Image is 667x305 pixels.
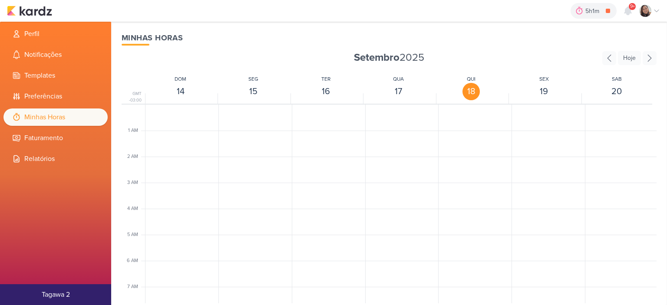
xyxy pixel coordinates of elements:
div: 14 [172,83,189,100]
div: QUI [467,75,475,83]
div: Hoje [618,51,641,65]
li: Faturamento [3,129,108,147]
div: TER [321,75,330,83]
div: 18 [462,83,480,100]
img: Sharlene Khoury [639,5,651,17]
li: Relatórios [3,150,108,167]
div: 17 [390,83,407,100]
span: 2025 [354,51,424,65]
div: GMT -03:00 [122,91,143,104]
div: 5 AM [127,231,143,239]
li: Notificações [3,46,108,63]
div: DOM [175,75,186,83]
div: SEG [248,75,258,83]
div: Minhas Horas [122,32,657,44]
li: Perfil [3,25,108,43]
img: kardz.app [7,6,52,16]
div: QUA [393,75,404,83]
span: 9+ [630,3,635,10]
div: 6 AM [127,257,143,265]
li: Preferências [3,88,108,105]
div: 7 AM [127,283,143,291]
div: 2 AM [127,153,143,161]
li: Minhas Horas [3,108,108,126]
strong: Setembro [354,51,400,64]
div: 15 [244,83,262,100]
div: 4 AM [127,205,143,213]
div: 3 AM [127,179,143,187]
li: Templates [3,67,108,84]
div: 20 [608,83,625,100]
div: 19 [535,83,553,100]
div: 5h1m [585,7,602,16]
div: 16 [317,83,335,100]
div: SAB [612,75,622,83]
div: SEX [539,75,549,83]
div: 1 AM [128,127,143,134]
